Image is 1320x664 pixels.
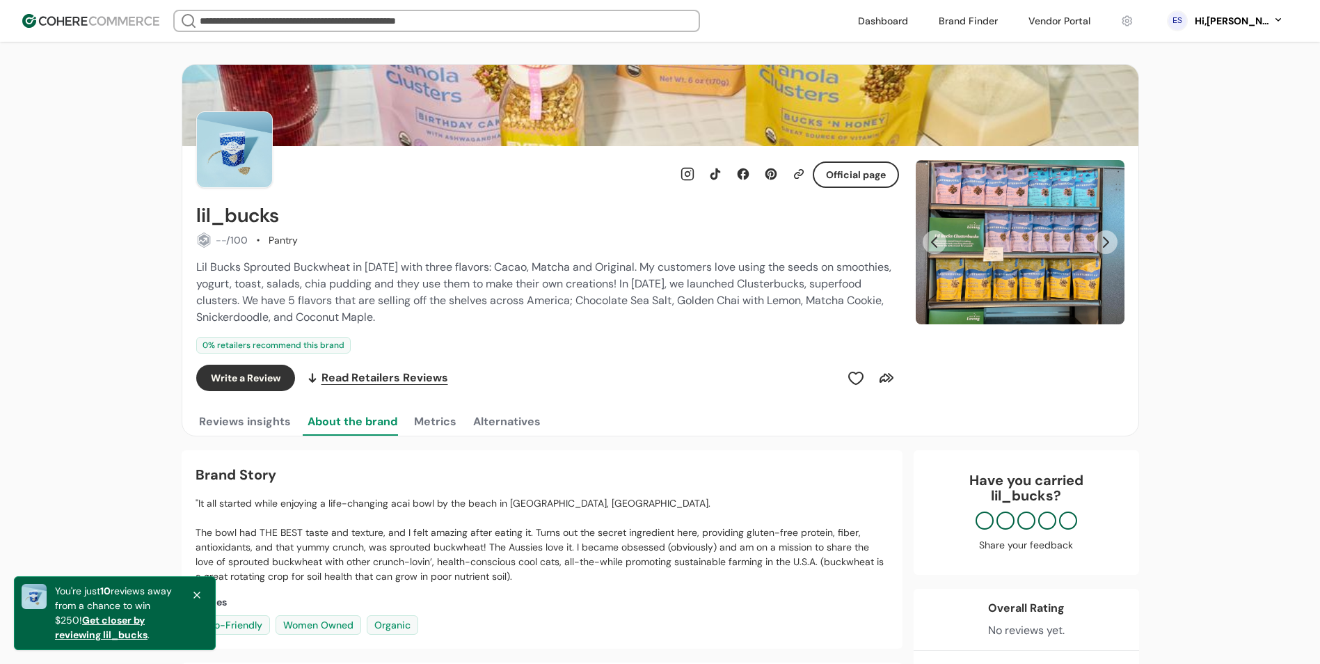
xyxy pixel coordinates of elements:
[196,615,270,635] div: Eco-Friendly
[988,600,1065,617] div: Overall Rating
[196,205,279,227] h2: lil_bucks
[196,365,295,391] button: Write a Review
[196,337,351,354] div: 0 % retailers recommend this brand
[928,473,1125,503] div: Have you carried
[1167,10,1188,31] svg: 0 percent
[1094,230,1118,254] button: Next Slide
[269,233,298,248] div: Pantry
[923,230,946,254] button: Previous Slide
[321,370,448,386] span: Read Retailers Reviews
[196,496,889,584] p: "It all started while enjoying a life-changing acai bowl by the beach in [GEOGRAPHIC_DATA], [GEOG...
[306,365,448,391] a: Read Retailers Reviews
[411,408,459,436] button: Metrics
[182,65,1138,146] img: Brand cover image
[196,595,889,610] div: Values
[196,260,891,324] span: Lil Bucks Sprouted Buckwheat in [DATE] with three flavors: Cacao, Matcha and Original. My custome...
[55,614,148,641] span: Get closer by reviewing lil_bucks
[928,538,1125,553] div: Share your feedback
[916,160,1124,324] div: Carousel
[367,615,418,635] div: Organic
[916,160,1124,324] img: Slide 0
[100,585,111,597] span: 10
[196,408,294,436] button: Reviews insights
[22,14,159,28] img: Cohere Logo
[196,464,889,485] div: Brand Story
[55,585,172,641] a: You're just10reviews away from a chance to win $250!Get closer by reviewing lil_bucks.
[988,622,1065,639] div: No reviews yet.
[226,234,248,246] span: /100
[928,488,1125,503] p: lil_bucks ?
[470,408,543,436] button: Alternatives
[216,234,226,246] span: --
[1193,14,1284,29] button: Hi,[PERSON_NAME]
[1193,14,1270,29] div: Hi, [PERSON_NAME]
[305,408,400,436] button: About the brand
[196,111,273,188] img: Brand Photo
[276,615,361,635] div: Women Owned
[916,160,1124,324] div: Slide 1
[813,161,899,188] button: Official page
